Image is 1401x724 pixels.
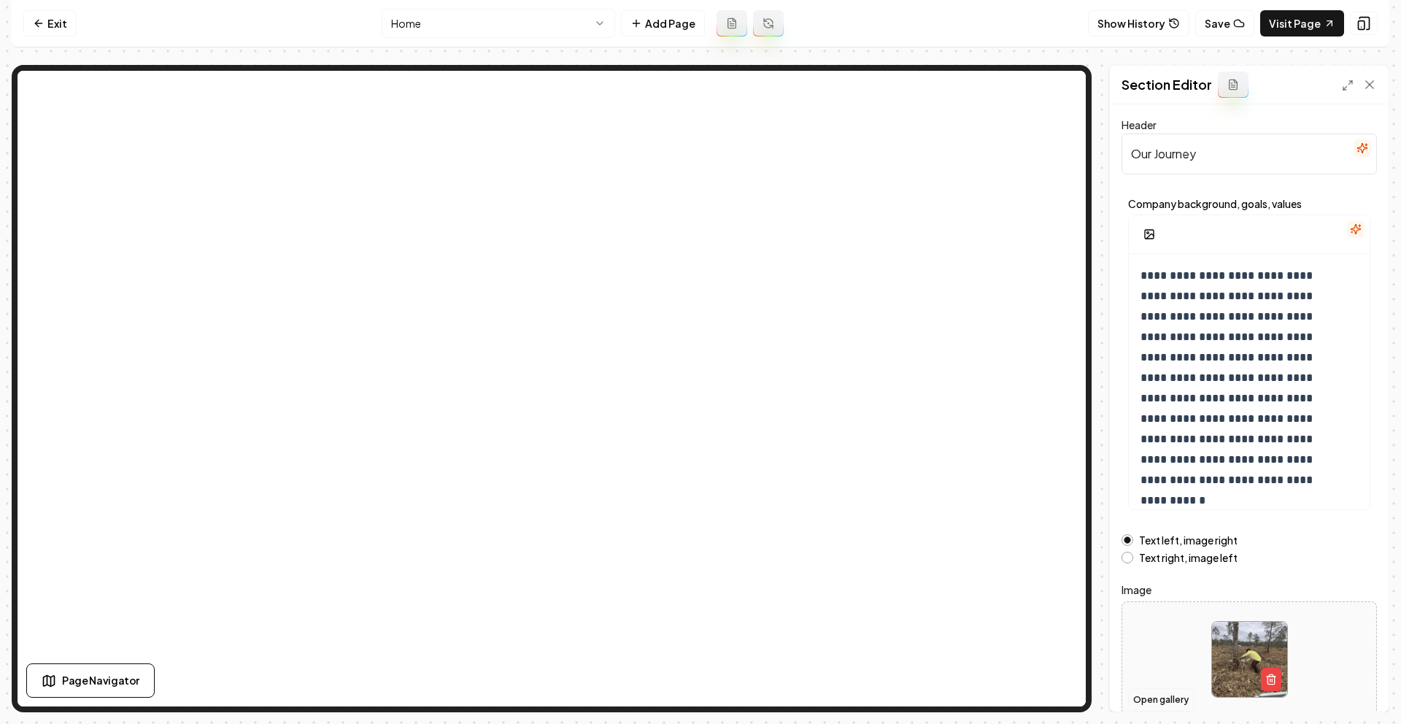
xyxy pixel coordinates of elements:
label: Header [1122,118,1157,131]
button: Add admin section prompt [1218,72,1248,98]
button: Open gallery [1128,688,1194,712]
a: Visit Page [1260,10,1344,36]
span: Page Navigator [62,673,139,688]
button: Add Page [621,10,705,36]
input: Header [1122,134,1377,174]
label: Text left, image right [1139,535,1238,545]
img: image [1212,622,1287,697]
button: Add admin page prompt [717,10,747,36]
button: Add Image [1135,221,1164,247]
label: Text right, image left [1139,552,1238,563]
a: Exit [23,10,77,36]
button: Save [1195,10,1254,36]
button: Page Navigator [26,663,155,698]
button: Show History [1088,10,1189,36]
button: Regenerate page [753,10,784,36]
h2: Section Editor [1122,74,1212,95]
label: Image [1122,581,1377,598]
label: Company background, goals, values [1128,199,1370,209]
